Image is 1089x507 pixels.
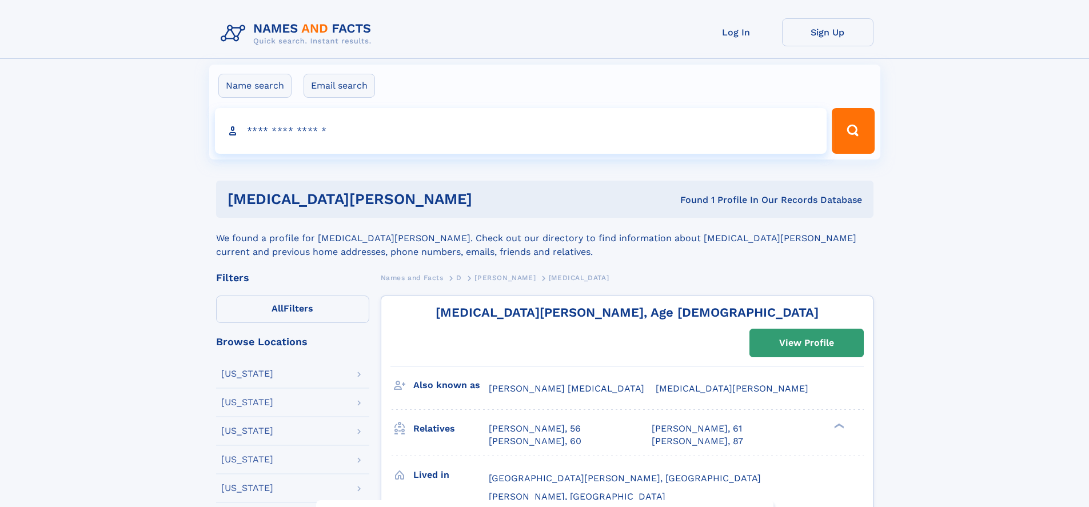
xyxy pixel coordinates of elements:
[304,74,375,98] label: Email search
[489,422,581,435] a: [PERSON_NAME], 56
[221,426,273,436] div: [US_STATE]
[221,369,273,378] div: [US_STATE]
[652,422,742,435] a: [PERSON_NAME], 61
[652,435,743,448] a: [PERSON_NAME], 87
[691,18,782,46] a: Log In
[656,383,808,394] span: [MEDICAL_DATA][PERSON_NAME]
[456,274,462,282] span: D
[489,491,665,502] span: [PERSON_NAME], [GEOGRAPHIC_DATA]
[272,303,284,314] span: All
[436,305,819,320] a: [MEDICAL_DATA][PERSON_NAME], Age [DEMOGRAPHIC_DATA]
[215,108,827,154] input: search input
[576,194,862,206] div: Found 1 Profile In Our Records Database
[221,398,273,407] div: [US_STATE]
[779,330,834,356] div: View Profile
[413,465,489,485] h3: Lived in
[489,435,581,448] a: [PERSON_NAME], 60
[381,270,444,285] a: Names and Facts
[413,376,489,395] h3: Also known as
[750,329,863,357] a: View Profile
[831,422,845,429] div: ❯
[216,218,873,259] div: We found a profile for [MEDICAL_DATA][PERSON_NAME]. Check out our directory to find information a...
[489,473,761,484] span: [GEOGRAPHIC_DATA][PERSON_NAME], [GEOGRAPHIC_DATA]
[782,18,873,46] a: Sign Up
[549,274,609,282] span: [MEDICAL_DATA]
[832,108,874,154] button: Search Button
[216,296,369,323] label: Filters
[218,74,292,98] label: Name search
[474,270,536,285] a: [PERSON_NAME]
[456,270,462,285] a: D
[221,484,273,493] div: [US_STATE]
[216,337,369,347] div: Browse Locations
[413,419,489,438] h3: Relatives
[489,383,644,394] span: [PERSON_NAME] [MEDICAL_DATA]
[474,274,536,282] span: [PERSON_NAME]
[216,273,369,283] div: Filters
[221,455,273,464] div: [US_STATE]
[216,18,381,49] img: Logo Names and Facts
[228,192,576,206] h1: [MEDICAL_DATA][PERSON_NAME]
